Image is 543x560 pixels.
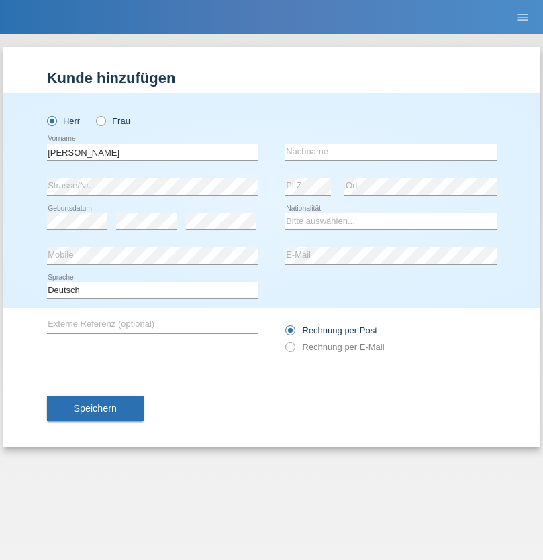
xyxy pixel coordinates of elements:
[47,396,144,421] button: Speichern
[285,342,385,352] label: Rechnung per E-Mail
[74,403,117,414] span: Speichern
[47,70,497,87] h1: Kunde hinzufügen
[96,116,130,126] label: Frau
[509,13,536,21] a: menu
[285,342,294,359] input: Rechnung per E-Mail
[285,325,294,342] input: Rechnung per Post
[96,116,105,125] input: Frau
[47,116,81,126] label: Herr
[516,11,530,24] i: menu
[47,116,56,125] input: Herr
[285,325,377,335] label: Rechnung per Post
